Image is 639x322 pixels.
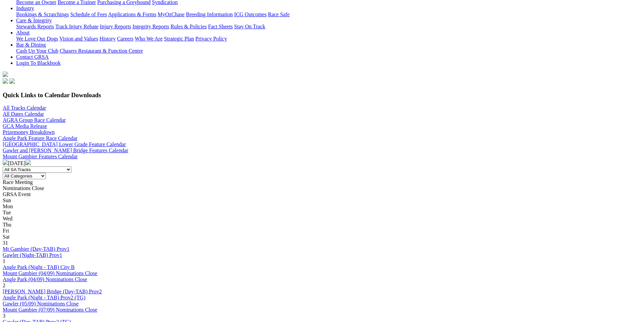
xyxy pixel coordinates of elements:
[16,11,636,18] div: Industry
[135,36,163,42] a: Who We Are
[132,24,169,29] a: Integrity Reports
[3,228,636,234] div: Fri
[9,78,15,84] img: twitter.svg
[16,30,30,35] a: About
[3,91,636,99] h3: Quick Links to Calendar Downloads
[3,301,78,306] a: Gawler (05/09) Nominations Close
[3,197,636,204] div: Sun
[16,54,49,60] a: Contact GRSA
[16,36,58,42] a: We Love Our Dogs
[108,11,156,17] a: Applications & Forms
[208,24,233,29] a: Fact Sheets
[70,11,107,17] a: Schedule of Fees
[16,11,69,17] a: Bookings & Scratchings
[3,135,77,141] a: Angle Park Feature Race Calendar
[16,48,58,54] a: Cash Up Your Club
[100,24,131,29] a: Injury Reports
[3,185,636,191] div: Nominations Close
[3,154,78,159] a: Mount Gambier Features Calendar
[3,258,5,264] span: 1
[3,276,87,282] a: Angle Park (04/09) Nominations Close
[164,36,194,42] a: Strategic Plan
[3,283,5,288] span: 2
[268,11,289,17] a: Race Safe
[186,11,233,17] a: Breeding Information
[3,147,128,153] a: Gawler and [PERSON_NAME] Bridge Features Calendar
[3,313,5,319] span: 3
[3,307,97,313] a: Mount Gambier (07/09) Nominations Close
[16,36,636,42] div: About
[170,24,207,29] a: Rules & Policies
[3,264,75,270] a: Angle Park (Night - TAB) City B
[3,141,126,147] a: [GEOGRAPHIC_DATA] Lower Grade Feature Calendar
[3,295,86,300] a: Angle Park (Night - TAB) Prov2 (TG)
[117,36,133,42] a: Careers
[16,18,52,23] a: Care & Integrity
[3,289,102,294] a: [PERSON_NAME] Bridge (Day-TAB) Prov2
[3,123,47,129] a: GCA Media Release
[55,24,98,29] a: Track Injury Rebate
[16,60,61,66] a: Login To Blackbook
[3,191,636,197] div: GRSA Event
[195,36,227,42] a: Privacy Policy
[3,240,8,246] span: 31
[59,36,98,42] a: Vision and Values
[16,48,636,54] div: Bar & Dining
[3,111,44,117] a: All Dates Calendar
[3,78,8,84] img: facebook.svg
[26,160,31,165] img: chevron-right-pager-white.svg
[3,129,55,135] a: Prizemoney Breakdown
[3,204,636,210] div: Mon
[3,117,66,123] a: AGRA Group Race Calendar
[3,210,636,216] div: Tue
[3,105,46,111] a: All Tracks Calendar
[3,246,69,252] a: Mt Gambier (Day-TAB) Prov1
[3,160,8,165] img: chevron-left-pager-white.svg
[60,48,143,54] a: Chasers Restaurant & Function Centre
[3,72,8,77] img: logo-grsa-white.png
[234,24,265,29] a: Stay On Track
[3,222,636,228] div: Thu
[234,11,266,17] a: ICG Outcomes
[3,270,97,276] a: Mount Gambier (04/09) Nominations Close
[16,24,636,30] div: Care & Integrity
[16,24,54,29] a: Stewards Reports
[16,42,46,48] a: Bar & Dining
[99,36,116,42] a: History
[3,216,636,222] div: Wed
[158,11,185,17] a: MyOzChase
[3,252,62,258] a: Gawler (Night-TAB) Prov1
[3,179,636,185] div: Race Meeting
[16,5,34,11] a: Industry
[3,160,636,166] div: [DATE]
[3,234,636,240] div: Sat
